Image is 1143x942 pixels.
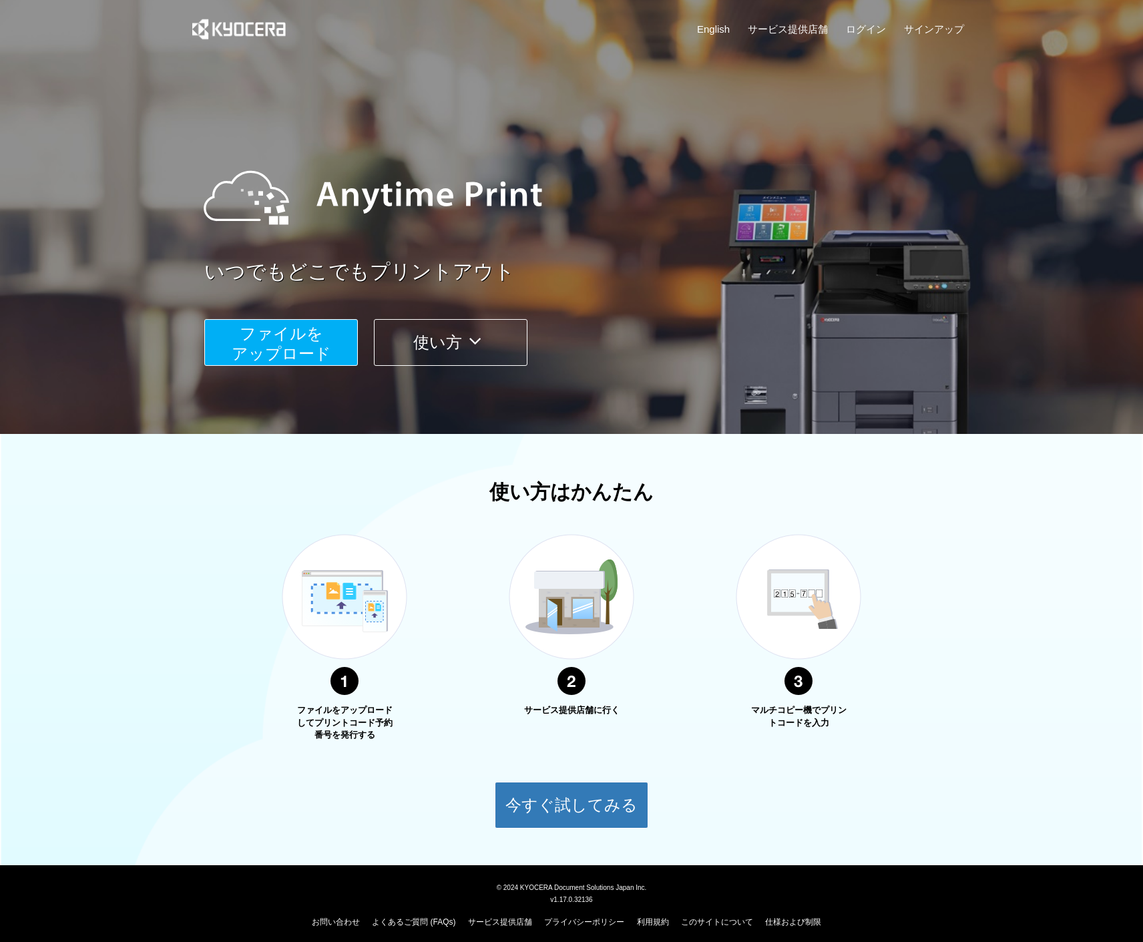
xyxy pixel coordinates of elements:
[550,895,592,903] span: v1.17.0.32136
[374,319,527,366] button: 使い方
[748,22,828,36] a: サービス提供店舗
[637,917,669,927] a: 利用規約
[468,917,532,927] a: サービス提供店舗
[294,704,395,742] p: ファイルをアップロードしてプリントコード予約番号を発行する
[697,22,730,36] a: English
[765,917,821,927] a: 仕様および制限
[846,22,886,36] a: ログイン
[204,258,972,286] a: いつでもどこでもプリントアウト
[495,782,648,829] button: 今すぐ試してみる
[204,319,358,366] button: ファイルを​​アップロード
[497,883,647,891] span: © 2024 KYOCERA Document Solutions Japan Inc.
[544,917,624,927] a: プライバシーポリシー
[312,917,360,927] a: お問い合わせ
[681,917,753,927] a: このサイトについて
[372,917,455,927] a: よくあるご質問 (FAQs)
[904,22,964,36] a: サインアップ
[232,324,331,363] span: ファイルを ​​アップロード
[521,704,622,717] p: サービス提供店舗に行く
[748,704,849,729] p: マルチコピー機でプリントコードを入力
